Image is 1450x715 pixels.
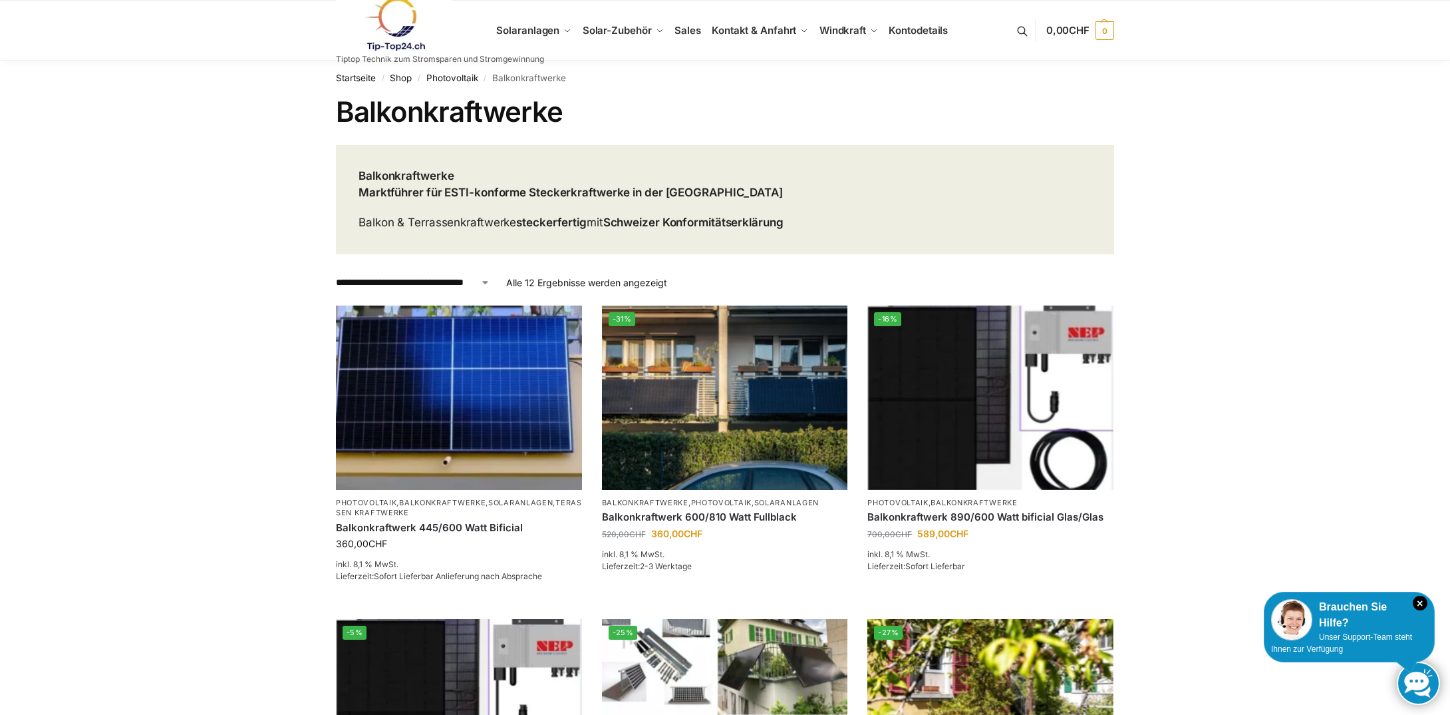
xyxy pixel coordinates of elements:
span: Unser Support-Team steht Ihnen zur Verfügung [1271,632,1412,654]
span: Lieferzeit: [602,561,692,571]
i: Schließen [1413,596,1427,610]
bdi: 360,00 [651,528,702,539]
a: Solaranlagen [754,498,819,507]
bdi: 360,00 [336,538,387,549]
strong: steckerfertig [516,216,587,229]
span: Lieferzeit: [867,561,965,571]
a: Sales [669,1,706,61]
span: Sales [674,24,701,37]
p: , , [602,498,848,508]
a: Windkraft [814,1,884,61]
a: Photovoltaik [336,498,396,507]
a: Balkonkraftwerk 445/600 Watt Bificial [336,521,582,535]
span: / [376,73,390,84]
a: Balkonkraftwerke [399,498,486,507]
span: CHF [684,528,702,539]
a: -16%Bificiales Hochleistungsmodul [867,306,1113,490]
p: inkl. 8,1 % MwSt. [867,549,1113,561]
span: 0,00 [1046,24,1089,37]
a: Balkonkraftwerk 600/810 Watt Fullblack [602,511,848,524]
p: , , , [336,498,582,519]
span: CHF [950,528,968,539]
p: , [867,498,1113,508]
a: -31%2 Balkonkraftwerke [602,306,848,490]
a: Photovoltaik [426,73,478,83]
img: Bificiales Hochleistungsmodul [867,306,1113,490]
h1: Balkonkraftwerke [336,95,1114,128]
span: Solar-Zubehör [583,24,652,37]
a: Terassen Kraftwerke [336,498,582,517]
span: Sofort Lieferbar Anlieferung nach Absprache [374,571,542,581]
img: Solaranlage für den kleinen Balkon [336,306,582,490]
img: Customer service [1271,599,1312,640]
span: CHF [1069,24,1089,37]
div: Brauchen Sie Hilfe? [1271,599,1427,631]
p: inkl. 8,1 % MwSt. [336,559,582,571]
a: Balkonkraftwerk 890/600 Watt bificial Glas/Glas [867,511,1113,524]
a: 0,00CHF 0 [1046,11,1114,51]
strong: Balkonkraftwerke [359,169,454,182]
span: 2-3 Werktage [640,561,692,571]
a: Kontodetails [883,1,953,61]
p: Alle 12 Ergebnisse werden angezeigt [506,276,667,290]
span: Kontakt & Anfahrt [712,24,796,37]
p: Tiptop Technik zum Stromsparen und Stromgewinnung [336,55,544,63]
span: CHF [368,538,387,549]
a: Balkonkraftwerke [602,498,688,507]
p: Balkon & Terrassenkraftwerke mit [359,214,784,232]
bdi: 589,00 [917,528,968,539]
span: Kontodetails [889,24,948,37]
a: Startseite [336,73,376,83]
span: Windkraft [819,24,866,37]
strong: Marktführer für ESTI-konforme Steckerkraftwerke in der [GEOGRAPHIC_DATA] [359,186,783,199]
a: Kontakt & Anfahrt [706,1,814,61]
strong: Schweizer Konformitätserklärung [603,216,784,229]
bdi: 700,00 [867,529,912,539]
bdi: 520,00 [602,529,646,539]
img: 2 Balkonkraftwerke [602,306,848,490]
p: inkl. 8,1 % MwSt. [602,549,848,561]
a: Solaranlagen [488,498,553,507]
span: / [478,73,492,84]
a: Solar-Zubehör [577,1,669,61]
span: / [412,73,426,84]
span: Lieferzeit: [336,571,542,581]
span: 0 [1095,21,1114,40]
span: CHF [629,529,646,539]
select: Shop-Reihenfolge [336,276,490,290]
span: CHF [895,529,912,539]
span: Sofort Lieferbar [905,561,965,571]
a: Shop [390,73,412,83]
a: Balkonkraftwerke [931,498,1017,507]
a: Photovoltaik [867,498,928,507]
a: Photovoltaik [691,498,752,507]
nav: Breadcrumb [336,61,1114,95]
